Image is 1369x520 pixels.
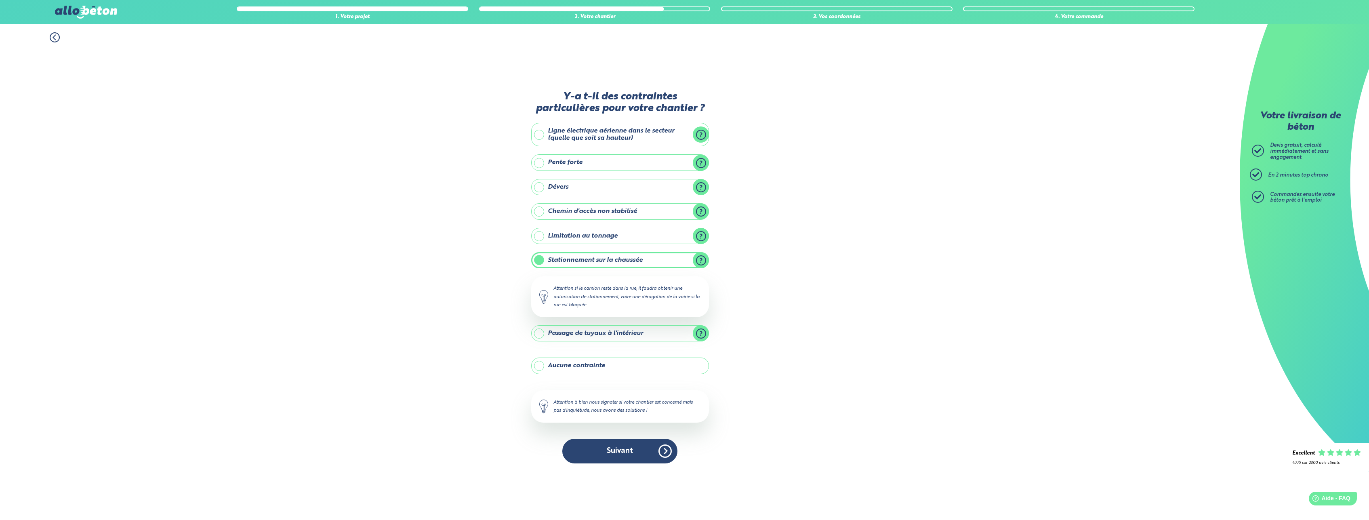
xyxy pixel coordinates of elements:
div: Attention à bien nous signaler si votre chantier est concerné mais pas d'inquiétude, nous avons d... [531,390,709,423]
label: Ligne électrique aérienne dans le secteur (quelle que soit sa hauteur) [531,123,709,147]
label: Stationnement sur la chaussée [531,252,709,268]
div: 4. Votre commande [963,14,1194,20]
label: Limitation au tonnage [531,228,709,244]
button: Suivant [562,439,677,463]
label: Y-a t-il des contraintes particulières pour votre chantier ? [531,91,709,115]
label: Aucune contrainte [531,358,709,374]
label: Passage de tuyaux à l'intérieur [531,325,709,341]
div: Excellent [1292,451,1315,457]
p: Votre livraison de béton [1254,111,1347,133]
img: allobéton [55,6,117,19]
label: Dévers [531,179,709,195]
span: En 2 minutes top chrono [1268,173,1328,178]
span: Devis gratuit, calculé immédiatement et sans engagement [1270,143,1329,160]
div: 3. Vos coordonnées [721,14,953,20]
label: Pente forte [531,154,709,171]
span: Commandez ensuite votre béton prêt à l'emploi [1270,192,1335,203]
div: 1. Votre projet [237,14,468,20]
div: Attention si le camion reste dans la rue, il faudra obtenir une autorisation de stationnement, vo... [531,276,709,317]
label: Chemin d'accès non stabilisé [531,203,709,219]
iframe: Help widget launcher [1297,488,1360,511]
div: 4.7/5 sur 2300 avis clients [1292,461,1361,465]
div: 2. Votre chantier [479,14,711,20]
